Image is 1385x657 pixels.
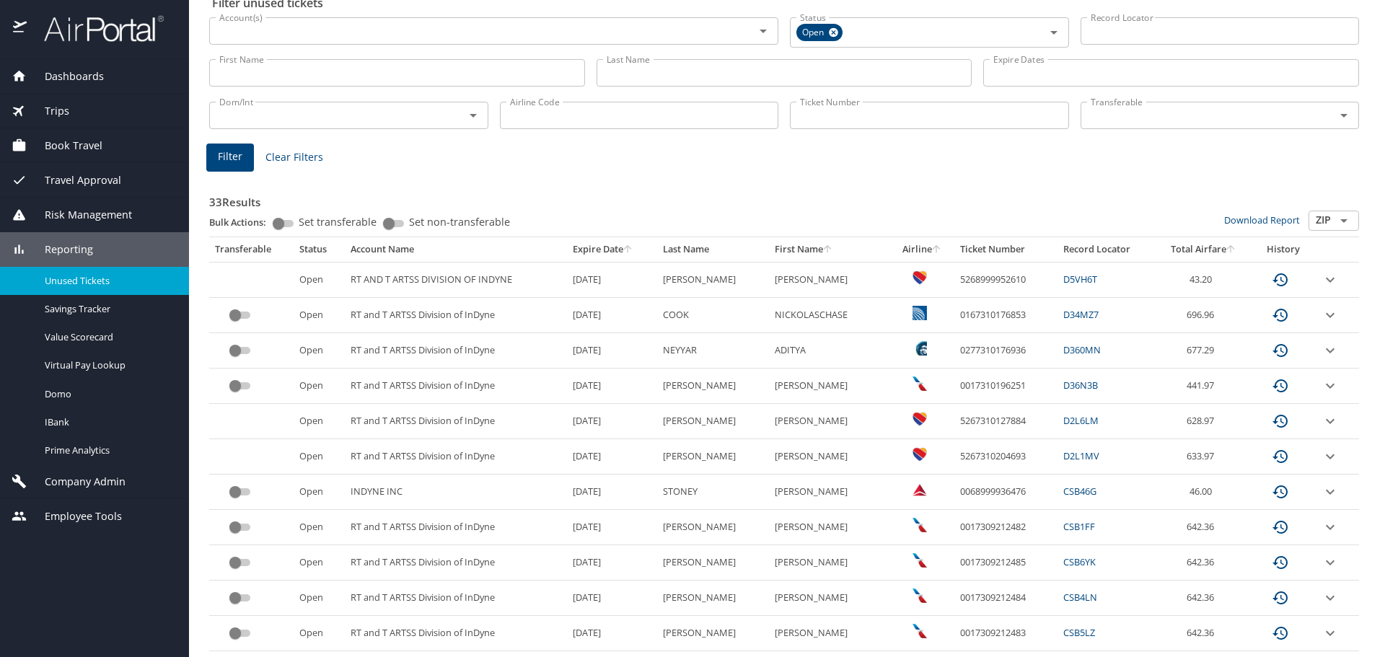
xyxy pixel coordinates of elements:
[294,298,345,333] td: Open
[567,475,656,510] td: [DATE]
[657,439,770,475] td: [PERSON_NAME]
[769,545,890,581] td: [PERSON_NAME]
[913,376,927,391] img: American Airlines
[1322,554,1339,571] button: expand row
[567,545,656,581] td: [DATE]
[769,298,890,333] td: NICKOLASCHASE
[27,172,121,188] span: Travel Approval
[294,237,345,262] th: Status
[1063,343,1101,356] a: D360MN
[260,144,329,171] button: Clear Filters
[913,270,927,285] img: Southwest Airlines
[769,333,890,369] td: ADITYA
[45,330,172,344] span: Value Scorecard
[27,207,132,223] span: Risk Management
[913,482,927,497] img: Delta Airlines
[1063,273,1097,286] a: D5VH6T
[913,553,927,568] img: American Airlines
[45,444,172,457] span: Prime Analytics
[27,508,122,524] span: Employee Tools
[1063,449,1099,462] a: D2L1MV
[769,237,890,262] th: First Name
[1334,211,1354,231] button: Open
[294,616,345,651] td: Open
[1063,520,1095,533] a: CSB1FF
[294,545,345,581] td: Open
[796,24,843,41] div: Open
[294,439,345,475] td: Open
[769,510,890,545] td: [PERSON_NAME]
[769,475,890,510] td: [PERSON_NAME]
[657,404,770,439] td: [PERSON_NAME]
[345,616,568,651] td: RT and T ARTSS Division of InDyne
[567,510,656,545] td: [DATE]
[1063,379,1098,392] a: D36N3B
[1155,404,1251,439] td: 628.97
[1063,626,1095,639] a: CSB5LZ
[954,333,1058,369] td: 0277310176936
[27,138,102,154] span: Book Travel
[913,412,927,426] img: Southwest Airlines
[299,217,377,227] span: Set transferable
[345,581,568,616] td: RT and T ARTSS Division of InDyne
[345,545,568,581] td: RT and T ARTSS Division of InDyne
[954,262,1058,297] td: 5268999952610
[1322,519,1339,536] button: expand row
[1322,413,1339,430] button: expand row
[1155,237,1251,262] th: Total Airfare
[1322,307,1339,324] button: expand row
[890,237,954,262] th: Airline
[409,217,510,227] span: Set non-transferable
[1063,308,1099,321] a: D34MZ7
[954,581,1058,616] td: 0017309212484
[567,262,656,297] td: [DATE]
[769,581,890,616] td: [PERSON_NAME]
[769,439,890,475] td: [PERSON_NAME]
[954,475,1058,510] td: 0068999936476
[657,581,770,616] td: [PERSON_NAME]
[567,298,656,333] td: [DATE]
[769,616,890,651] td: [PERSON_NAME]
[1155,369,1251,404] td: 441.97
[1334,105,1354,125] button: Open
[753,21,773,41] button: Open
[1155,545,1251,581] td: 642.36
[769,369,890,404] td: [PERSON_NAME]
[823,245,833,255] button: sort
[913,518,927,532] img: American Airlines
[218,148,242,166] span: Filter
[345,262,568,297] td: RT AND T ARTSS DIVISION OF INDYNE
[13,14,28,43] img: icon-airportal.png
[294,404,345,439] td: Open
[657,237,770,262] th: Last Name
[657,333,770,369] td: NEYYAR
[45,415,172,429] span: IBank
[1063,555,1096,568] a: CSB6YK
[265,149,323,167] span: Clear Filters
[209,216,278,229] p: Bulk Actions:
[294,333,345,369] td: Open
[954,616,1058,651] td: 0017309212483
[1224,213,1300,226] a: Download Report
[463,105,483,125] button: Open
[1322,625,1339,642] button: expand row
[1322,377,1339,394] button: expand row
[657,298,770,333] td: COOK
[567,237,656,262] th: Expire Date
[954,237,1058,262] th: Ticket Number
[954,510,1058,545] td: 0017309212482
[45,358,172,372] span: Virtual Pay Lookup
[954,439,1058,475] td: 5267310204693
[345,369,568,404] td: RT and T ARTSS Division of InDyne
[1226,245,1236,255] button: sort
[954,545,1058,581] td: 0017309212485
[294,262,345,297] td: Open
[567,333,656,369] td: [DATE]
[27,103,69,119] span: Trips
[294,510,345,545] td: Open
[1063,591,1097,604] a: CSB4LN
[796,25,832,40] span: Open
[657,616,770,651] td: [PERSON_NAME]
[657,510,770,545] td: [PERSON_NAME]
[1322,271,1339,288] button: expand row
